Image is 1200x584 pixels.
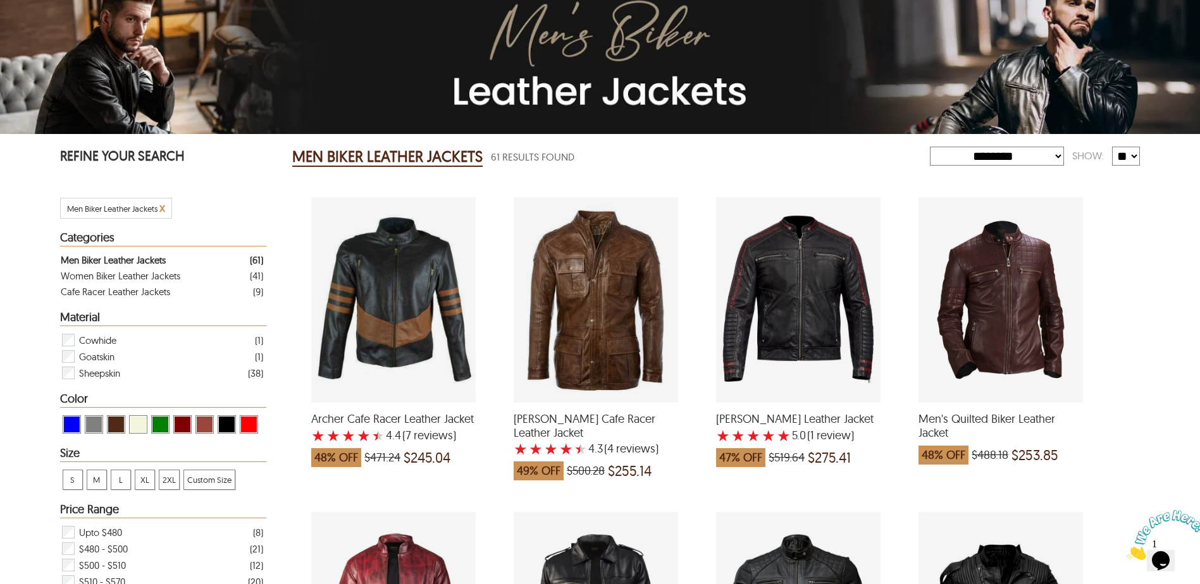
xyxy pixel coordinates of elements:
[716,448,765,467] span: 47% OFF
[919,412,1083,439] span: Men's Quilted Biker Leather Jacket
[544,442,558,455] label: 3 rating
[372,429,385,442] label: 5 rating
[491,149,574,165] span: 61 Results Found
[111,470,131,490] div: View L Men Biker Leather Jackets
[604,442,659,455] span: )
[250,557,263,573] div: ( 12 )
[253,525,263,540] div: ( 8 )
[159,204,165,214] a: Cancel Filter
[159,470,180,490] div: View 2XL Men Biker Leather Jackets
[919,394,1083,471] a: Men's Quilted Biker Leather Jacket which was at a price of $488.18, now after discount the price is
[60,447,267,462] div: Heading Filter Men Biker Leather Jackets by Size
[604,442,614,455] span: (4
[1122,505,1200,565] iframe: chat widget
[769,451,805,464] span: $519.64
[240,415,258,434] div: View Red Men Biker Leather Jackets
[61,284,170,300] div: Cafe Racer Leather Jackets
[814,429,851,442] span: review
[79,524,122,540] span: Upto $480
[79,365,120,381] span: Sheepskin
[255,332,263,348] div: ( 1 )
[731,429,745,442] label: 2 rating
[159,470,179,489] span: 2XL
[250,268,263,284] div: ( 41 )
[567,465,605,477] span: $500.28
[514,442,528,455] label: 1 rating
[63,470,82,489] span: S
[85,415,103,434] div: View Grey Men Biker Leather Jackets
[61,540,264,557] div: Filter $480 - $500 Men Biker Leather Jackets
[762,429,776,442] label: 4 rating
[107,415,125,434] div: View Brown ( Brand Color ) Men Biker Leather Jackets
[61,252,264,268] a: Filter Men Biker Leather Jackets
[807,429,854,442] span: )
[60,311,267,326] div: Heading Filter Men Biker Leather Jackets by Material
[111,470,130,489] span: L
[529,442,543,455] label: 2 rating
[60,147,267,167] p: REFINE YOUR SEARCH
[326,429,340,442] label: 2 rating
[311,412,476,426] span: Archer Cafe Racer Leather Jacket
[183,470,235,490] div: View Custom Size Men Biker Leather Jackets
[364,451,400,464] span: $471.24
[357,429,371,442] label: 4 rating
[151,415,170,434] div: View Green Men Biker Leather Jackets
[559,442,573,455] label: 4 rating
[411,429,453,442] span: reviews
[61,524,264,540] div: Filter Upto $480 Men Biker Leather Jackets
[514,394,678,487] a: Keith Cafe Racer Leather Jacket with a 4.25 Star Rating 4 Product Review which was at a price of ...
[61,557,264,573] div: Filter $500 - $510 Men Biker Leather Jackets
[250,541,263,557] div: ( 21 )
[61,365,264,381] div: Filter Sheepskin Men Biker Leather Jackets
[386,429,401,442] label: 4.4
[250,252,263,268] div: ( 61 )
[173,415,192,434] div: View Maroon Men Biker Leather Jackets
[588,442,603,455] label: 4.3
[292,144,930,169] div: Men Biker Leather Jackets 61 Results Found
[129,415,147,434] div: View Beige Men Biker Leather Jackets
[514,412,678,439] span: Keith Cafe Racer Leather Jacket
[79,348,114,365] span: Goatskin
[808,451,851,464] span: $275.41
[792,429,806,442] label: 5.0
[5,5,10,16] span: 1
[184,470,235,489] span: Custom Size
[608,465,652,477] span: $255.14
[311,448,361,467] span: 48% OFF
[574,442,587,455] label: 5 rating
[716,394,881,473] a: Caleb Biker Leather Jacket with a 5 Star Rating 1 Product Review which was at a price of $519.64,...
[5,5,84,55] img: Chat attention grabber
[402,429,456,442] span: )
[61,252,166,268] div: Men Biker Leather Jackets
[61,268,180,284] div: Women Biker Leather Jackets
[919,446,968,465] span: 48% OFF
[135,470,154,489] span: XL
[1064,145,1112,167] div: Show:
[60,231,267,246] div: Heading Filter Men Biker Leather Jackets by Categories
[61,284,264,300] a: Filter Cafe Racer Leather Jackets
[402,429,411,442] span: (7
[716,429,730,442] label: 1 rating
[746,429,760,442] label: 3 rating
[67,204,158,214] span: Filter Men Biker Leather Jackets
[79,332,116,348] span: Cowhide
[342,429,356,442] label: 3 rating
[614,442,655,455] span: reviews
[60,503,267,518] div: Heading Filter Men Biker Leather Jackets by Price Range
[972,449,1008,461] span: $488.18
[135,470,155,490] div: View XL Men Biker Leather Jackets
[716,412,881,426] span: Caleb Biker Leather Jacket
[255,349,263,365] div: ( 1 )
[63,470,83,490] div: View S Men Biker Leather Jackets
[61,268,264,284] a: Filter Women Biker Leather Jackets
[248,365,263,381] div: ( 38 )
[311,429,325,442] label: 1 rating
[1011,449,1058,461] span: $253.85
[87,470,106,489] span: M
[218,415,236,434] div: View Black Men Biker Leather Jackets
[63,415,81,434] div: View Blue Men Biker Leather Jackets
